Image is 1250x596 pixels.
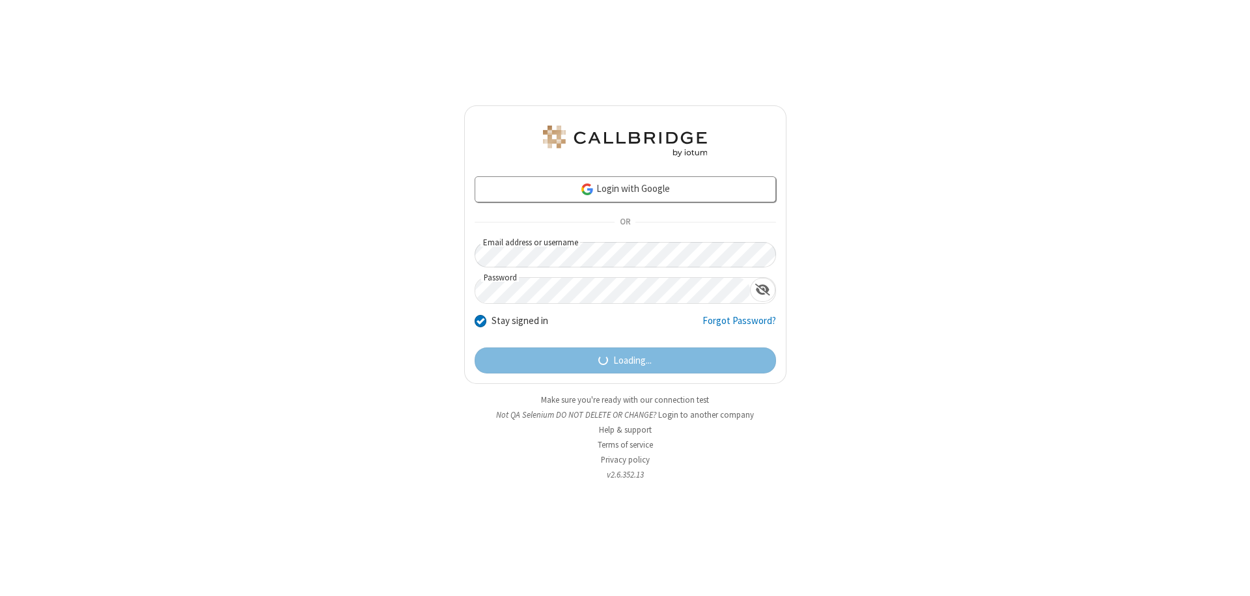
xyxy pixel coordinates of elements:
label: Stay signed in [492,314,548,329]
div: Show password [750,278,775,302]
img: google-icon.png [580,182,594,196]
a: Make sure you're ready with our connection test [541,394,709,405]
li: Not QA Selenium DO NOT DELETE OR CHANGE? [464,409,786,421]
input: Email address or username [475,242,776,267]
span: Loading... [613,353,652,368]
button: Loading... [475,347,776,373]
li: v2.6.352.13 [464,468,786,481]
a: Privacy policy [601,454,650,465]
a: Login with Google [475,176,776,202]
a: Help & support [599,424,652,435]
a: Terms of service [598,439,653,450]
a: Forgot Password? [702,314,776,338]
img: QA Selenium DO NOT DELETE OR CHANGE [540,126,710,157]
input: Password [475,278,750,303]
button: Login to another company [658,409,754,421]
span: OR [615,213,635,232]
